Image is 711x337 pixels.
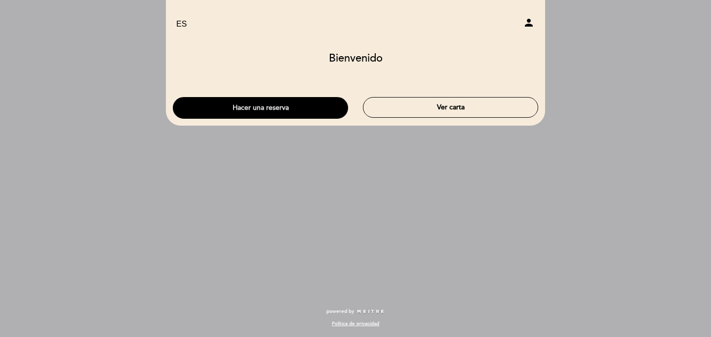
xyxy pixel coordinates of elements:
a: powered by [326,308,385,315]
a: [PERSON_NAME] [294,11,417,38]
button: Hacer una reserva [173,97,348,119]
a: Política de privacidad [332,320,379,327]
h1: Bienvenido [329,53,383,65]
button: person [523,17,535,32]
i: person [523,17,535,29]
span: powered by [326,308,354,315]
button: Ver carta [363,97,538,118]
img: MEITRE [356,309,385,314]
